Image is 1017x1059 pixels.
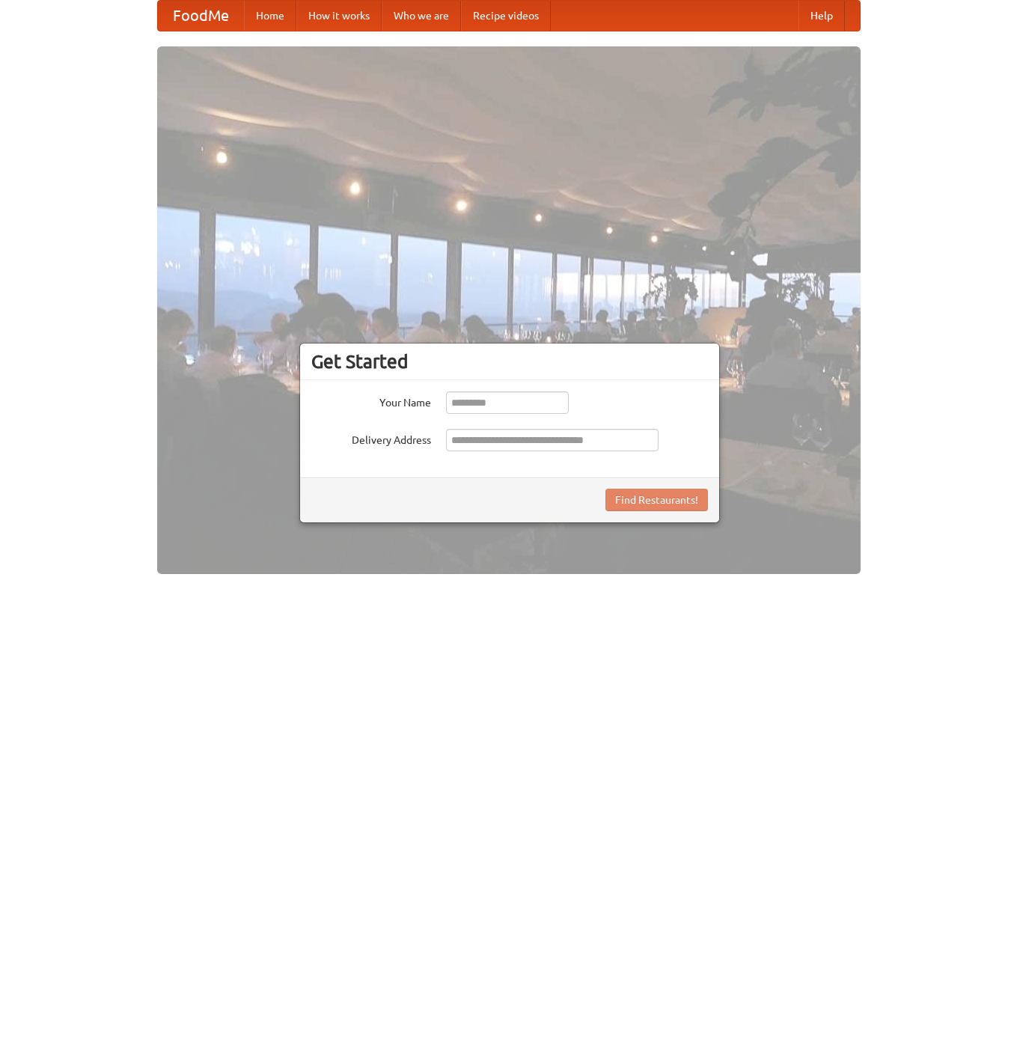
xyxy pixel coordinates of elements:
[798,1,845,31] a: Help
[311,429,431,448] label: Delivery Address
[244,1,296,31] a: Home
[311,350,708,373] h3: Get Started
[311,391,431,410] label: Your Name
[382,1,461,31] a: Who we are
[158,1,244,31] a: FoodMe
[605,489,708,511] button: Find Restaurants!
[461,1,551,31] a: Recipe videos
[296,1,382,31] a: How it works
